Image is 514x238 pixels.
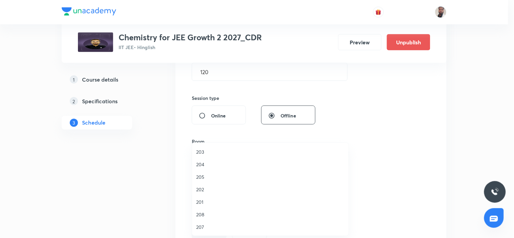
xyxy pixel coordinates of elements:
span: 202 [196,186,345,193]
span: 201 [196,198,345,205]
span: 205 [196,173,345,180]
span: 208 [196,211,345,218]
span: 207 [196,223,345,231]
span: 204 [196,161,345,168]
span: 203 [196,148,345,155]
